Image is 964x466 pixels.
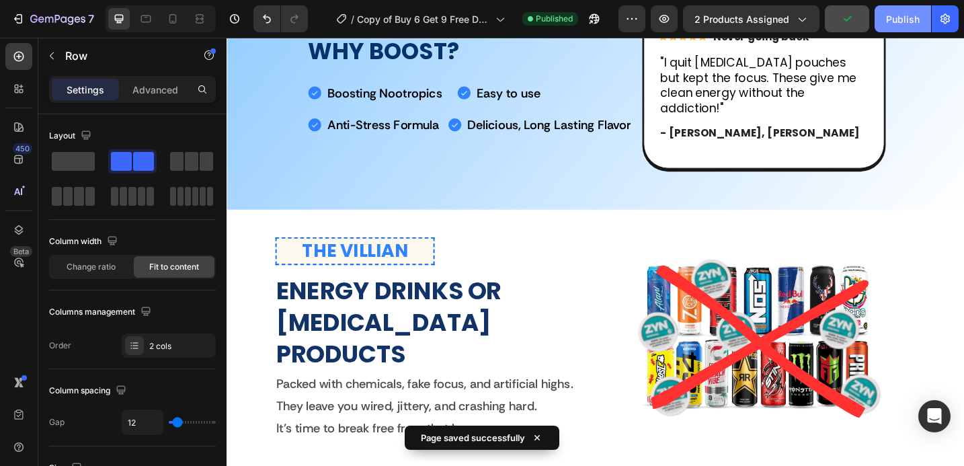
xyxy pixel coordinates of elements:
img: gempages_559434082589606958-52dba609-0035-4fc2-9f68-2e809e5f61db.png [441,243,719,416]
span: Fit to content [149,261,199,273]
strong: Anti-Stress Formula [110,87,232,104]
button: 7 [5,5,100,32]
span: / [351,12,354,26]
div: Publish [886,12,920,26]
button: 2 products assigned [683,5,819,32]
strong: Easy to use [273,52,343,69]
p: Packed with chemicals, fake focus, and artificial highs. They leave you wired, jittery, and crash... [54,366,399,439]
div: Undo/Redo [253,5,308,32]
div: 2 cols [149,340,212,352]
button: Publish [875,5,931,32]
p: "I quit [MEDICAL_DATA] pouches but kept the focus. These give me clean energy without the addicti... [474,20,700,86]
div: Open Intercom Messenger [918,400,951,432]
div: Layout [49,127,94,145]
p: Page saved successfully [421,431,525,444]
h2: THE VILLIAN [81,220,200,248]
div: Columns management [49,303,154,321]
p: 7 [88,11,94,27]
span: 2 products assigned [694,12,789,26]
p: Row [65,48,179,64]
div: Column spacing [49,382,129,400]
iframe: Design area [227,38,964,466]
div: Gap [49,416,65,428]
strong: Delicious, Long Lasting Flavor [263,87,442,104]
p: Settings [67,83,104,97]
span: Published [536,13,573,25]
h2: Energy drinks or [MEDICAL_DATA] products [52,260,401,364]
input: Auto [122,410,163,434]
p: - [PERSON_NAME], [PERSON_NAME] [474,97,700,112]
div: 450 [13,143,32,154]
div: Column width [49,233,120,251]
div: Beta [10,246,32,257]
p: Advanced [132,83,178,97]
span: Copy of Buy 6 Get 9 Free Draft [357,12,490,26]
strong: Boosting Nootropics [110,52,235,69]
span: Change ratio [67,261,116,273]
div: Order [49,340,71,352]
